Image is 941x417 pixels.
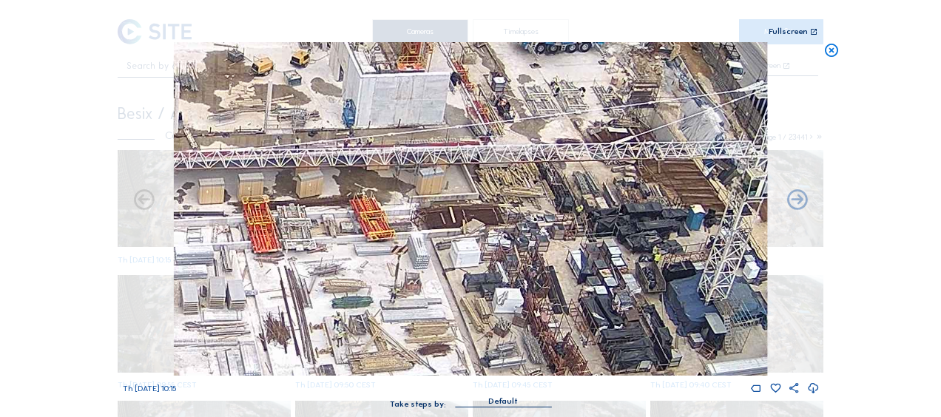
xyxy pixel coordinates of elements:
div: Default [488,395,518,408]
div: Default [455,395,551,407]
div: Fullscreen [769,27,808,36]
i: Back [785,189,809,213]
span: Th [DATE] 10:15 [123,384,176,393]
img: Image [174,42,767,376]
i: Forward [132,189,156,213]
div: Take steps by: [390,400,446,408]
